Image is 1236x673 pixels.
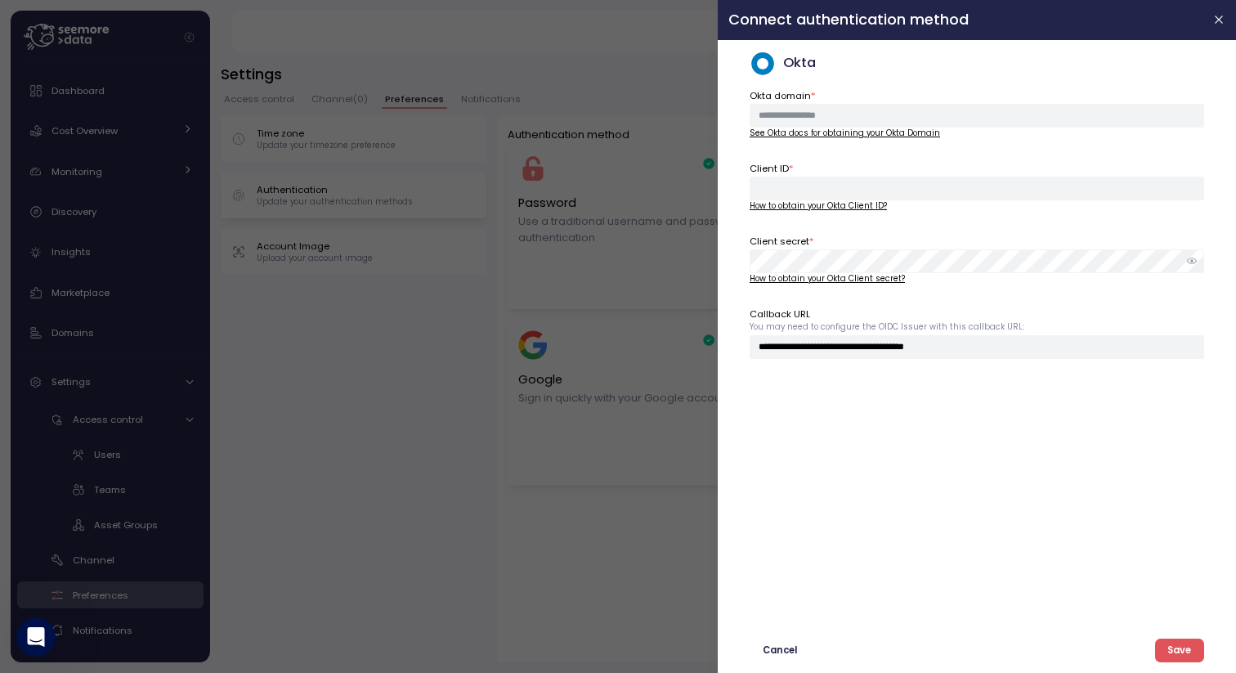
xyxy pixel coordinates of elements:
span: Messages [217,551,274,563]
div: Close [281,26,311,56]
p: Okta [783,52,816,74]
h2: Connect authentication method [728,12,1199,27]
label: Callback URL [750,307,810,322]
button: Messages [163,510,327,576]
img: logo [33,35,190,53]
div: Send us a message [16,220,311,265]
a: How to obtain your Okta Client ID? [750,200,1204,212]
button: Cancel [750,639,809,662]
span: Home [63,551,100,563]
iframe: Intercom live chat [16,617,56,657]
span: Cancel [763,639,797,662]
img: Profile image for Dev [222,26,255,59]
span: Save [1167,639,1191,662]
button: Save [1155,639,1204,662]
div: Send us a message [34,234,273,251]
label: Client ID [750,162,794,177]
a: How to obtain your Okta Client secret? [750,273,1204,285]
a: See Okta docs for obtaining your Okta Domain [750,128,1204,139]
p: How can we help? [33,172,294,200]
p: You may need to configure the OIDC Issuer with this callback URL: [750,322,1204,332]
label: Okta domain [750,89,816,104]
label: Client secret [750,235,814,249]
p: Hi [PERSON_NAME] 👋 [33,116,294,172]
